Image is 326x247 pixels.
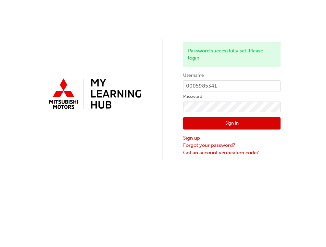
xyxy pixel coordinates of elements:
[45,76,143,113] img: mmal
[183,72,281,79] label: Username
[183,80,281,91] input: Username
[183,149,281,157] a: Got an account verification code?
[183,117,281,130] button: Sign In
[183,42,281,67] div: Password successfully set. Please login.
[183,134,281,142] a: Sign up
[183,93,281,101] label: Password
[183,142,281,149] a: Forgot your password?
